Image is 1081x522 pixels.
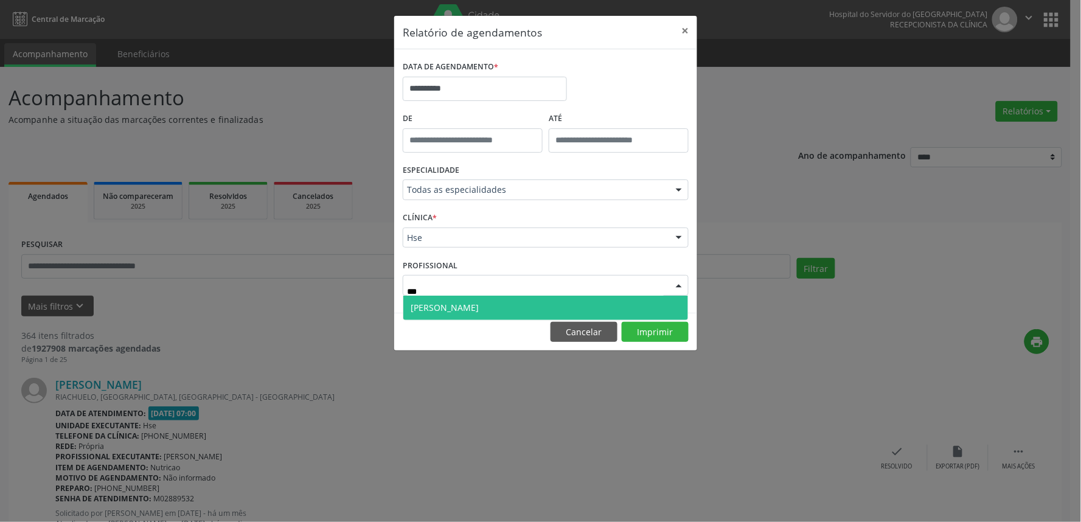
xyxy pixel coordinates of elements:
label: PROFISSIONAL [403,256,457,275]
label: DATA DE AGENDAMENTO [403,58,498,77]
button: Imprimir [622,322,689,343]
span: Hse [407,232,664,244]
label: ATÉ [549,110,689,128]
h5: Relatório de agendamentos [403,24,542,40]
label: ESPECIALIDADE [403,161,459,180]
button: Cancelar [551,322,617,343]
span: Todas as especialidades [407,184,664,196]
span: [PERSON_NAME] [411,302,479,313]
button: Close [673,16,697,46]
label: De [403,110,543,128]
label: CLÍNICA [403,209,437,228]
